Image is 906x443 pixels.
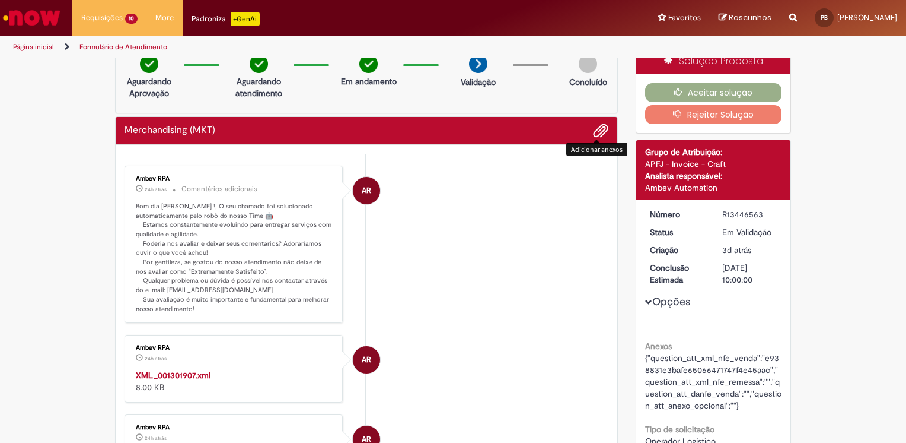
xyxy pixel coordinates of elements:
[362,176,371,205] span: AR
[145,355,167,362] span: 24h atrás
[837,12,897,23] span: [PERSON_NAME]
[230,75,288,99] p: Aguardando atendimento
[250,55,268,73] img: check-circle-green.png
[593,123,608,138] button: Adicionar anexos
[579,55,597,73] img: img-circle-grey.png
[81,12,123,24] span: Requisições
[645,353,781,411] span: {"question_att_xml_nfe_venda":"e938831e3bafe65066471747f4e45aac","question_att_xml_nfe_remessa":"...
[729,12,771,23] span: Rascunhos
[125,14,138,24] span: 10
[231,12,260,26] p: +GenAi
[120,75,178,99] p: Aguardando Aprovação
[645,83,782,102] button: Aceitar solução
[145,435,167,442] time: 27/08/2025 09:19:16
[641,244,714,256] dt: Criação
[145,435,167,442] span: 24h atrás
[353,177,380,204] div: Ambev RPA
[645,105,782,124] button: Rejeitar Solução
[566,143,627,156] div: Adicionar anexos
[722,244,777,256] div: 26/08/2025 07:53:24
[181,184,257,194] small: Comentários adicionais
[645,341,672,352] b: Anexos
[136,175,333,182] div: Ambev RPA
[13,42,54,52] a: Página inicial
[140,55,158,73] img: check-circle-green.png
[641,262,714,286] dt: Conclusão Estimada
[136,344,333,352] div: Ambev RPA
[722,245,751,255] span: 3d atrás
[722,262,777,286] div: [DATE] 10:00:00
[569,76,607,88] p: Concluído
[668,12,701,24] span: Favoritos
[641,208,714,220] dt: Número
[722,245,751,255] time: 26/08/2025 07:53:24
[192,12,260,26] div: Padroniza
[155,12,174,24] span: More
[145,186,167,193] time: 27/08/2025 09:19:35
[362,346,371,374] span: AR
[1,6,62,30] img: ServiceNow
[645,170,782,182] div: Analista responsável:
[645,146,782,158] div: Grupo de Atribuição:
[353,346,380,374] div: Ambev RPA
[719,12,771,24] a: Rascunhos
[645,182,782,194] div: Ambev Automation
[359,55,378,73] img: check-circle-green.png
[145,186,167,193] span: 24h atrás
[136,370,210,381] a: XML_001301907.xml
[341,75,397,87] p: Em andamento
[645,424,714,435] b: Tipo de solicitação
[636,49,791,74] div: Solução Proposta
[136,369,333,393] div: 8.00 KB
[145,355,167,362] time: 27/08/2025 09:19:17
[79,42,167,52] a: Formulário de Atendimento
[461,76,496,88] p: Validação
[136,202,333,314] p: Bom dia [PERSON_NAME] !, O seu chamado foi solucionado automaticamente pelo robô do nosso Time 🤖 ...
[136,424,333,431] div: Ambev RPA
[821,14,828,21] span: PB
[722,226,777,238] div: Em Validação
[125,125,215,136] h2: Merchandising (MKT) Histórico de tíquete
[641,226,714,238] dt: Status
[722,208,777,220] div: R13446563
[645,158,782,170] div: APFJ - Invoice - Craft
[9,36,595,58] ul: Trilhas de página
[469,55,487,73] img: arrow-next.png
